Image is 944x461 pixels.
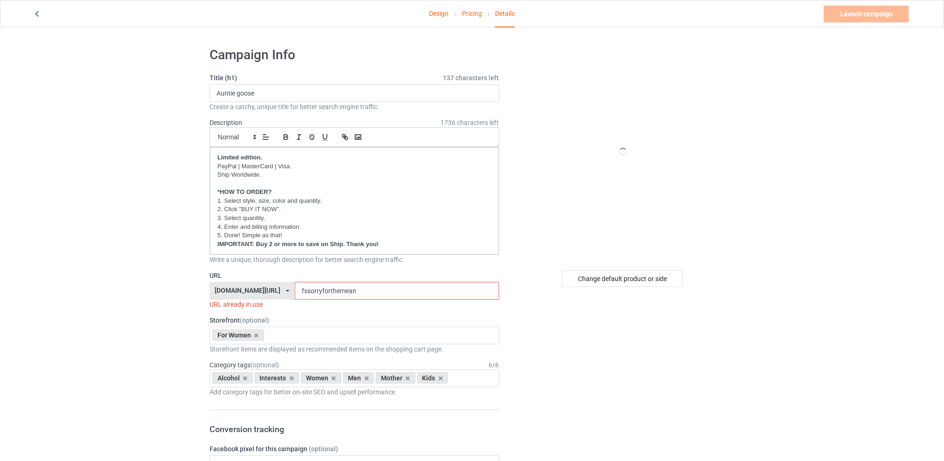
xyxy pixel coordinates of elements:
[210,444,499,454] label: Facebook pixel for this campaign
[212,372,253,384] div: Alcohol
[217,162,491,171] p: PayPal | MasterCard | Visa.
[217,188,272,195] strong: *HOW TO ORDER?
[210,73,499,83] label: Title (h1)
[210,255,499,264] div: Write a unique, thorough description for better search engine traffic.
[217,241,379,248] strong: IMPORTANT: Buy 2 or more to save on Ship. Thank you!
[443,73,499,83] span: 137 characters left
[429,0,449,27] a: Design
[217,214,491,223] p: 3. Select quantity.
[495,0,515,28] div: Details
[210,300,499,309] div: URL already in use
[210,119,242,126] label: Description
[210,316,499,325] label: Storefront
[215,287,281,294] div: [DOMAIN_NAME][URL]
[441,118,499,127] span: 1736 characters left
[489,360,499,370] div: 6 / 6
[217,171,491,179] p: Ship Worldwide.
[343,372,374,384] div: Men
[210,360,279,370] label: Category tags
[562,270,683,287] div: Change default product or side
[210,424,499,434] h3: Conversion tracking
[217,223,491,232] p: 4. Enter and billing information.
[417,372,448,384] div: Kids
[210,344,499,354] div: Storefront items are displayed as recommended items on the shopping cart page.
[217,231,491,240] p: 5. Done! Simple as that!
[251,361,279,369] span: (optional)
[212,330,264,341] div: For Women
[217,197,491,206] p: 1. Select style, size, color and quantity.
[240,317,269,324] span: (optional)
[210,47,499,63] h1: Campaign Info
[255,372,299,384] div: Interests
[210,387,499,397] div: Add category tags for better on-site SEO and upsell performance.
[462,0,482,27] a: Pricing
[309,445,338,453] span: (optional)
[217,205,491,214] p: 2. Click "BUY IT NOW".
[210,271,499,280] label: URL
[210,102,499,111] div: Create a catchy, unique title for better search engine traffic.
[376,372,415,384] div: Mother
[217,154,262,161] strong: Limited edition.
[301,372,341,384] div: Women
